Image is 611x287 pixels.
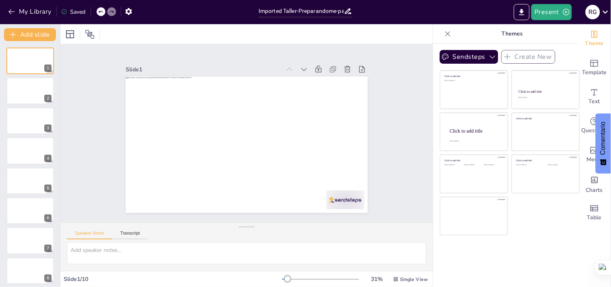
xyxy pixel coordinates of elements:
[85,29,95,39] span: Position
[578,24,611,53] div: Change the overall theme
[171,127,241,272] div: Slide 1
[585,39,604,48] span: Theme
[6,48,54,74] div: 1
[516,159,574,162] div: Click to add title
[445,75,502,78] div: Click to add title
[6,198,54,224] div: 6
[259,5,344,17] input: Insert title
[578,53,611,82] div: Add ready made slides
[450,140,501,142] div: Click to add body
[445,164,463,166] div: Click to add text
[61,8,86,16] div: Saved
[578,111,611,140] div: Get real-time input from your audience
[582,68,607,77] span: Template
[589,97,600,106] span: Text
[586,186,603,195] span: Charts
[4,28,56,41] button: Add slide
[6,108,54,134] div: 3
[586,4,600,20] button: R G
[450,128,501,133] div: Click to add title
[501,50,555,64] button: Create New
[44,185,52,192] div: 5
[6,168,54,194] div: 5
[112,231,148,239] button: Transcript
[516,164,542,166] div: Click to add text
[6,5,55,18] button: My Library
[518,97,572,99] div: Click to add text
[6,137,54,164] div: 4
[440,50,498,64] button: Sendsteps
[400,276,428,283] span: Single View
[578,169,611,198] div: Add charts and graphs
[514,4,530,20] button: Export to PowerPoint
[464,164,483,166] div: Click to add text
[44,155,52,162] div: 4
[516,117,574,120] div: Click to add title
[44,64,52,72] div: 1
[596,114,611,174] button: Comentarios - Mostrar encuesta
[44,125,52,132] div: 3
[582,126,608,135] span: Questions
[600,122,607,155] font: Comentario
[445,159,502,162] div: Click to add title
[484,164,502,166] div: Click to add text
[64,28,77,41] div: Layout
[44,275,52,282] div: 8
[548,164,573,166] div: Click to add text
[578,198,611,227] div: Add a table
[44,214,52,222] div: 6
[6,227,54,254] div: 7
[6,77,54,104] div: 2
[586,5,600,19] div: R G
[6,258,54,284] div: 8
[578,140,611,169] div: Add images, graphics, shapes or video
[44,95,52,102] div: 2
[67,231,112,239] button: Speaker Notes
[445,80,502,82] div: Click to add text
[587,155,603,164] span: Media
[578,82,611,111] div: Add text boxes
[531,4,572,20] button: Present
[519,89,572,94] div: Click to add title
[454,24,570,44] p: Themes
[367,275,387,283] div: 31 %
[587,213,602,222] span: Table
[44,245,52,252] div: 7
[64,275,282,283] div: Slide 1 / 10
